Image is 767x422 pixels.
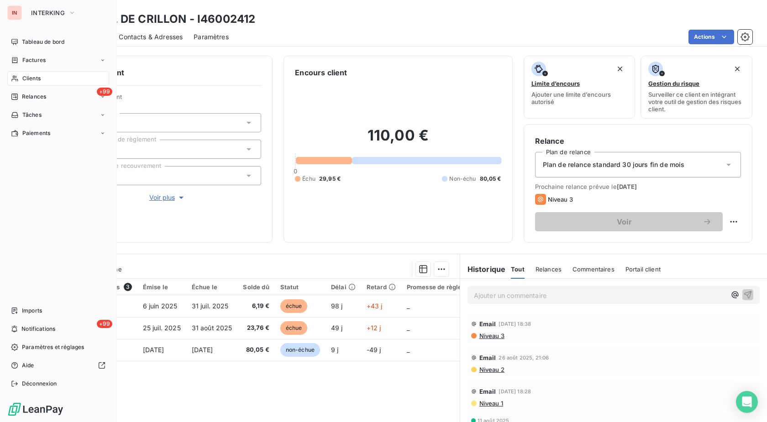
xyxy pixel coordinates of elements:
span: Plan de relance standard 30 jours fin de mois [543,160,685,169]
span: [DATE] 18:28 [499,389,531,394]
h6: Relance [535,135,741,146]
span: Imports [22,307,42,315]
span: 25 juil. 2025 [143,324,181,332]
div: Open Intercom Messenger [736,391,758,413]
div: Délai [331,283,356,291]
button: Actions [688,30,734,44]
h6: Encours client [295,67,347,78]
span: Aide [22,361,34,370]
span: _ [407,302,410,310]
span: 31 juil. 2025 [192,302,229,310]
span: +99 [97,88,112,96]
span: [DATE] [143,346,164,354]
div: Statut [280,283,320,291]
span: +99 [97,320,112,328]
span: Contacts & Adresses [119,32,183,42]
span: 29,95 € [319,175,341,183]
span: 98 j [331,302,343,310]
span: Limite d’encours [531,80,580,87]
span: 49 j [331,324,343,332]
img: Logo LeanPay [7,402,64,417]
span: Paiements [22,129,50,137]
span: 0 [294,167,297,175]
span: 80,05 € [243,345,269,354]
h2: 110,00 € [295,126,501,154]
span: Email [479,388,496,395]
span: non-échue [280,343,320,357]
span: INTERKING [31,9,65,16]
button: Limite d’encoursAjouter une limite d’encours autorisé [524,56,636,119]
span: [DATE] 18:38 [499,321,531,327]
span: Non-échu [449,175,476,183]
span: _ [407,324,410,332]
span: Surveiller ce client en intégrant votre outil de gestion des risques client. [648,91,745,113]
span: Déconnexion [22,380,57,388]
span: échue [280,321,308,335]
span: Échu [302,175,315,183]
div: Émise le [143,283,181,291]
span: _ [407,346,410,354]
span: Notifications [21,325,55,333]
span: échue [280,299,308,313]
div: Retard [367,283,396,291]
span: Prochaine relance prévue le [535,183,741,190]
span: [DATE] [617,183,637,190]
span: Portail client [625,266,661,273]
button: Voir plus [74,193,261,203]
span: Email [479,320,496,328]
span: Commentaires [573,266,615,273]
span: Email [479,354,496,361]
span: Relances [536,266,562,273]
span: Paramètres [194,32,229,42]
div: Échue le [192,283,232,291]
span: Tableau de bord [22,38,64,46]
span: 31 août 2025 [192,324,232,332]
span: 26 août 2025, 21:06 [499,355,549,360]
span: 80,05 € [480,175,501,183]
h3: HOTEL DE CRILLON - I46002412 [80,11,255,27]
span: Tâches [22,111,42,119]
span: Voir plus [149,193,186,202]
h6: Historique [460,264,506,275]
span: 6,19 € [243,302,269,311]
span: Niveau 3 [478,332,504,339]
span: [DATE] [192,346,213,354]
span: +43 j [367,302,383,310]
button: Voir [535,212,723,231]
span: 6 juin 2025 [143,302,178,310]
h6: Informations client [55,67,261,78]
span: 3 [124,283,132,291]
span: Clients [22,74,41,83]
span: Factures [22,56,46,64]
span: Relances [22,93,46,101]
a: Aide [7,358,109,373]
span: Niveau 2 [478,366,504,373]
span: Voir [546,218,703,225]
span: Gestion du risque [648,80,699,87]
span: Tout [511,266,525,273]
span: -49 j [367,346,381,354]
span: Propriétés Client [74,93,261,106]
span: Ajouter une limite d’encours autorisé [531,91,628,105]
span: +12 j [367,324,381,332]
span: 9 j [331,346,338,354]
span: 23,76 € [243,323,269,333]
button: Gestion du risqueSurveiller ce client en intégrant votre outil de gestion des risques client. [641,56,752,119]
div: Solde dû [243,283,269,291]
span: Niveau 1 [478,400,503,407]
div: Promesse de règlement [407,283,477,291]
div: IN [7,5,22,20]
span: Paramètres et réglages [22,343,84,351]
span: Niveau 3 [548,196,573,203]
